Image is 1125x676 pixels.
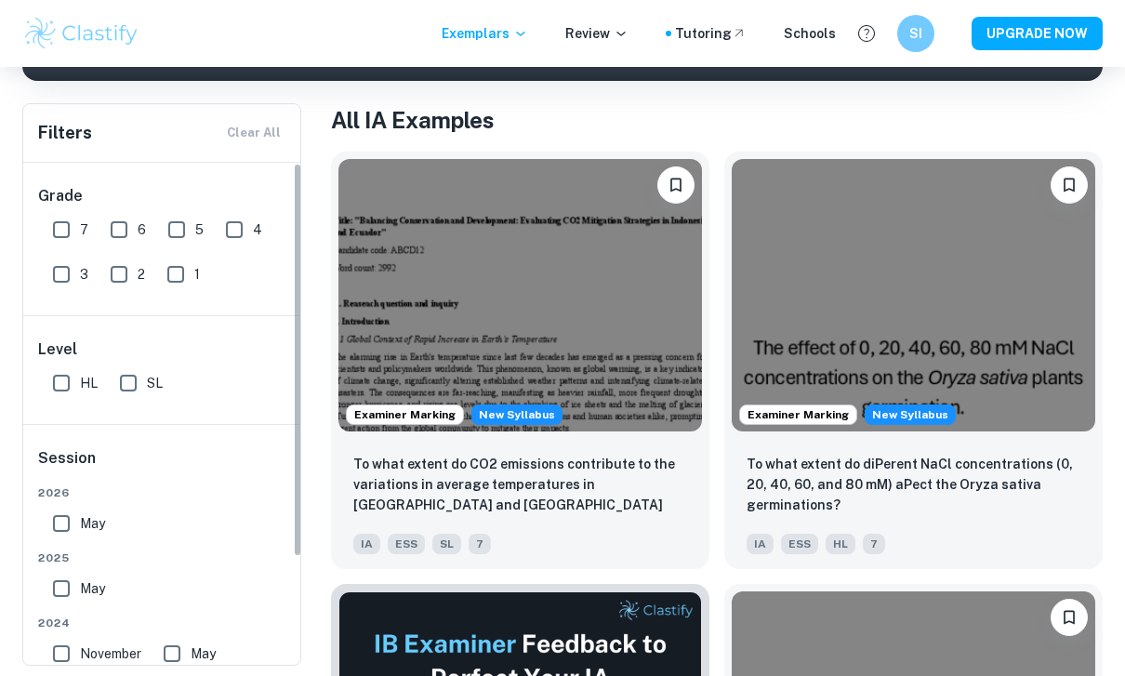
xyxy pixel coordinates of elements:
a: Schools [784,23,836,44]
a: Tutoring [675,23,747,44]
a: Examiner MarkingStarting from the May 2026 session, the ESS IA requirements have changed. We crea... [331,152,709,569]
span: May [80,513,105,534]
span: 7 [863,534,885,554]
span: 6 [138,219,146,240]
img: ESS IA example thumbnail: To what extent do diPerent NaCl concentr [732,159,1095,431]
span: May [80,578,105,599]
span: Examiner Marking [347,406,463,423]
div: Starting from the May 2026 session, the ESS IA requirements have changed. We created this exempla... [471,404,562,425]
h6: Level [38,338,287,361]
span: ESS [781,534,818,554]
span: 7 [80,219,88,240]
h6: Session [38,447,287,484]
span: 2026 [38,484,287,501]
a: Examiner MarkingStarting from the May 2026 session, the ESS IA requirements have changed. We crea... [724,152,1103,569]
p: Exemplars [442,23,528,44]
p: To what extent do CO2 emissions contribute to the variations in average temperatures in Indonesia... [353,454,687,517]
span: 4 [253,219,262,240]
span: 2025 [38,550,287,566]
button: Bookmark [1051,599,1088,636]
span: IA [747,534,774,554]
span: 2024 [38,615,287,631]
img: Clastify logo [22,15,140,52]
span: HL [80,373,98,393]
span: 2 [138,264,145,285]
span: New Syllabus [471,404,562,425]
button: Bookmark [1051,166,1088,204]
span: SL [432,534,461,554]
span: 3 [80,264,88,285]
p: To what extent do diPerent NaCl concentrations (0, 20, 40, 60, and 80 mM) aPect the Oryza sativa ... [747,454,1080,515]
span: New Syllabus [865,404,956,425]
img: ESS IA example thumbnail: To what extent do CO2 emissions contribu [338,159,702,431]
span: ESS [388,534,425,554]
span: HL [826,534,855,554]
span: 5 [195,219,204,240]
h1: All IA Examples [331,103,1103,137]
div: Starting from the May 2026 session, the ESS IA requirements have changed. We created this exempla... [865,404,956,425]
h6: Grade [38,185,287,207]
h6: SI [906,23,927,44]
span: 7 [469,534,491,554]
button: Bookmark [657,166,695,204]
h6: Filters [38,120,92,146]
span: May [191,643,216,664]
span: IA [353,534,380,554]
span: 1 [194,264,200,285]
span: Examiner Marking [740,406,856,423]
p: Review [565,23,629,44]
button: UPGRADE NOW [972,17,1103,50]
button: Help and Feedback [851,18,882,49]
button: SI [897,15,934,52]
span: SL [147,373,163,393]
span: November [80,643,141,664]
